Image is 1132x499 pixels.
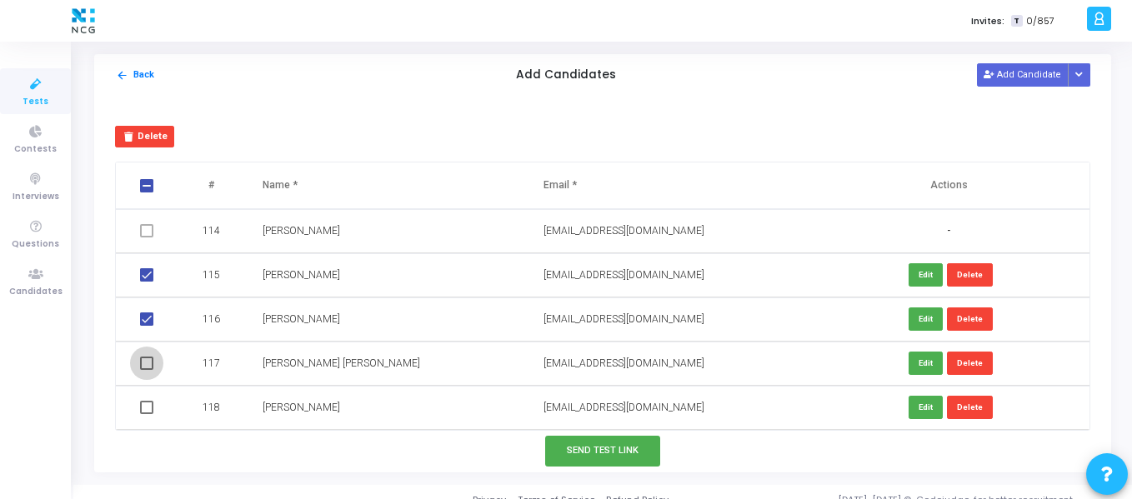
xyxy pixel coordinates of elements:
button: Back [115,67,155,83]
span: 116 [203,312,220,327]
h5: Add Candidates [516,68,616,82]
th: Actions [809,162,1089,209]
span: Questions [12,237,59,252]
div: Button group with nested dropdown [1068,63,1091,86]
span: [EMAIL_ADDRESS][DOMAIN_NAME] [543,357,704,369]
span: Interviews [13,190,59,204]
span: 115 [203,267,220,282]
img: logo [68,4,99,37]
button: Delete [947,307,993,330]
button: Edit [909,352,943,374]
span: [PERSON_NAME] [PERSON_NAME] [263,357,420,369]
span: T [1011,15,1022,27]
span: Contests [14,142,57,157]
th: Name * [246,162,527,209]
label: Invites: [971,14,1004,28]
span: [EMAIL_ADDRESS][DOMAIN_NAME] [543,313,704,325]
span: 0/857 [1026,14,1054,28]
button: Delete [947,396,993,418]
span: [PERSON_NAME] [263,269,340,281]
button: Edit [909,396,943,418]
button: Delete [947,352,993,374]
span: - [947,224,950,238]
mat-icon: arrow_back [116,69,128,82]
button: Add Candidate [977,63,1069,86]
th: # [181,162,246,209]
span: 114 [203,223,220,238]
button: Edit [909,263,943,286]
span: [PERSON_NAME] [263,402,340,413]
span: 117 [203,356,220,371]
span: [PERSON_NAME] [263,313,340,325]
span: Candidates [9,285,63,299]
span: [EMAIL_ADDRESS][DOMAIN_NAME] [543,225,704,237]
span: [PERSON_NAME] [263,225,340,237]
button: Edit [909,307,943,330]
span: [EMAIL_ADDRESS][DOMAIN_NAME] [543,402,704,413]
button: Send Test Link [545,436,660,467]
button: Delete [947,263,993,286]
span: [EMAIL_ADDRESS][DOMAIN_NAME] [543,269,704,281]
th: Email * [527,162,808,209]
button: Delete [115,126,174,147]
span: Tests [23,95,48,109]
span: 118 [203,400,220,415]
